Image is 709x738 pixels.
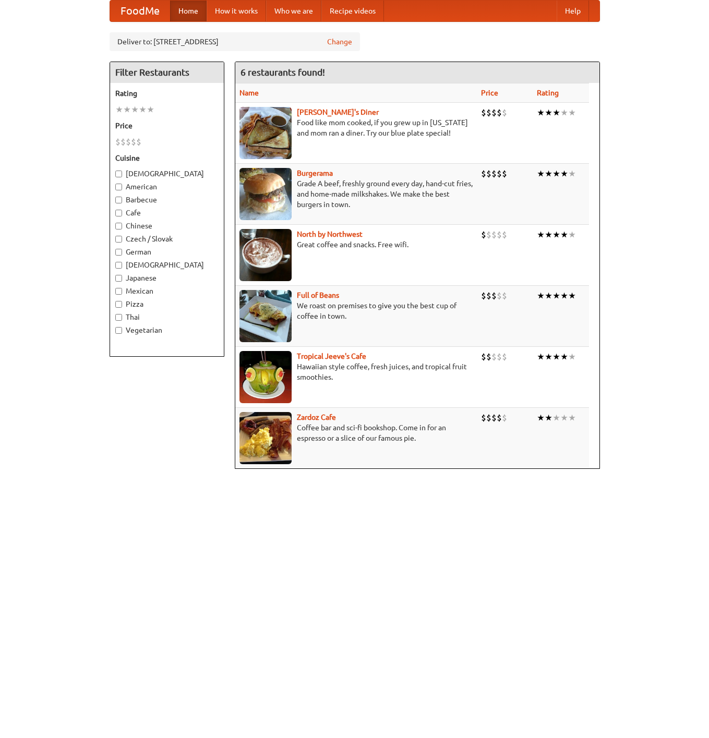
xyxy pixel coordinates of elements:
[481,229,486,240] li: $
[502,412,507,424] li: $
[136,136,141,148] li: $
[239,412,292,464] img: zardoz.jpg
[568,351,576,362] li: ★
[537,168,545,179] li: ★
[239,178,473,210] p: Grade A beef, freshly ground every day, hand-cut fries, and home-made milkshakes. We make the bes...
[568,290,576,301] li: ★
[121,136,126,148] li: $
[115,262,122,269] input: [DEMOGRAPHIC_DATA]
[502,168,507,179] li: $
[115,249,122,256] input: German
[241,67,325,77] ng-pluralize: 6 restaurants found!
[552,229,560,240] li: ★
[297,352,366,360] a: Tropical Jeeve's Cafe
[545,107,552,118] li: ★
[115,247,219,257] label: German
[115,182,219,192] label: American
[481,412,486,424] li: $
[497,290,502,301] li: $
[297,291,339,299] a: Full of Beans
[502,229,507,240] li: $
[115,312,219,322] label: Thai
[552,290,560,301] li: ★
[568,107,576,118] li: ★
[491,290,497,301] li: $
[239,168,292,220] img: burgerama.jpg
[552,412,560,424] li: ★
[502,107,507,118] li: $
[560,168,568,179] li: ★
[560,107,568,118] li: ★
[297,108,379,116] a: [PERSON_NAME]'s Diner
[297,169,333,177] a: Burgerama
[552,351,560,362] li: ★
[297,230,363,238] a: North by Northwest
[115,153,219,163] h5: Cuisine
[486,351,491,362] li: $
[497,229,502,240] li: $
[491,168,497,179] li: $
[557,1,589,21] a: Help
[115,197,122,203] input: Barbecue
[115,168,219,179] label: [DEMOGRAPHIC_DATA]
[568,412,576,424] li: ★
[123,104,131,115] li: ★
[502,351,507,362] li: $
[552,107,560,118] li: ★
[491,351,497,362] li: $
[239,300,473,321] p: We roast on premises to give you the best cup of coffee in town.
[486,229,491,240] li: $
[537,229,545,240] li: ★
[115,184,122,190] input: American
[115,314,122,321] input: Thai
[170,1,207,21] a: Home
[115,104,123,115] li: ★
[502,290,507,301] li: $
[110,62,224,83] h4: Filter Restaurants
[115,286,219,296] label: Mexican
[239,107,292,159] img: sallys.jpg
[560,229,568,240] li: ★
[545,168,552,179] li: ★
[497,168,502,179] li: $
[481,107,486,118] li: $
[486,107,491,118] li: $
[115,260,219,270] label: [DEMOGRAPHIC_DATA]
[327,37,352,47] a: Change
[537,89,559,97] a: Rating
[486,168,491,179] li: $
[486,290,491,301] li: $
[139,104,147,115] li: ★
[239,117,473,138] p: Food like mom cooked, if you grew up in [US_STATE] and mom ran a diner. Try our blue plate special!
[115,120,219,131] h5: Price
[537,290,545,301] li: ★
[115,275,122,282] input: Japanese
[131,136,136,148] li: $
[568,229,576,240] li: ★
[110,32,360,51] div: Deliver to: [STREET_ADDRESS]
[297,413,336,421] b: Zardoz Cafe
[481,351,486,362] li: $
[568,168,576,179] li: ★
[537,107,545,118] li: ★
[491,107,497,118] li: $
[207,1,266,21] a: How it works
[497,351,502,362] li: $
[545,412,552,424] li: ★
[239,422,473,443] p: Coffee bar and sci-fi bookshop. Come in for an espresso or a slice of our famous pie.
[126,136,131,148] li: $
[115,288,122,295] input: Mexican
[115,273,219,283] label: Japanese
[115,171,122,177] input: [DEMOGRAPHIC_DATA]
[115,136,121,148] li: $
[560,351,568,362] li: ★
[110,1,170,21] a: FoodMe
[239,290,292,342] img: beans.jpg
[147,104,154,115] li: ★
[491,412,497,424] li: $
